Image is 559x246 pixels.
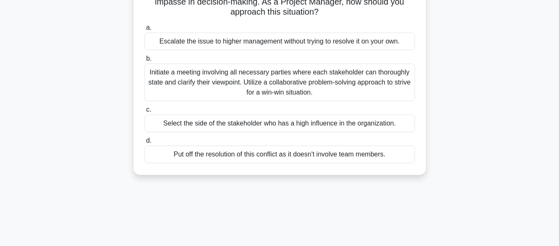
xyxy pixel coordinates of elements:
[146,55,152,62] span: b.
[144,33,415,50] div: Escalate the issue to higher management without trying to resolve it on your own.
[146,137,152,144] span: d.
[144,146,415,163] div: Put off the resolution of this conflict as it doesn't involve team members.
[144,115,415,132] div: Select the side of the stakeholder who has a high influence in the organization.
[146,24,152,31] span: a.
[146,106,151,113] span: c.
[144,64,415,101] div: Initiate a meeting involving all necessary parties where each stakeholder can thoroughly state an...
